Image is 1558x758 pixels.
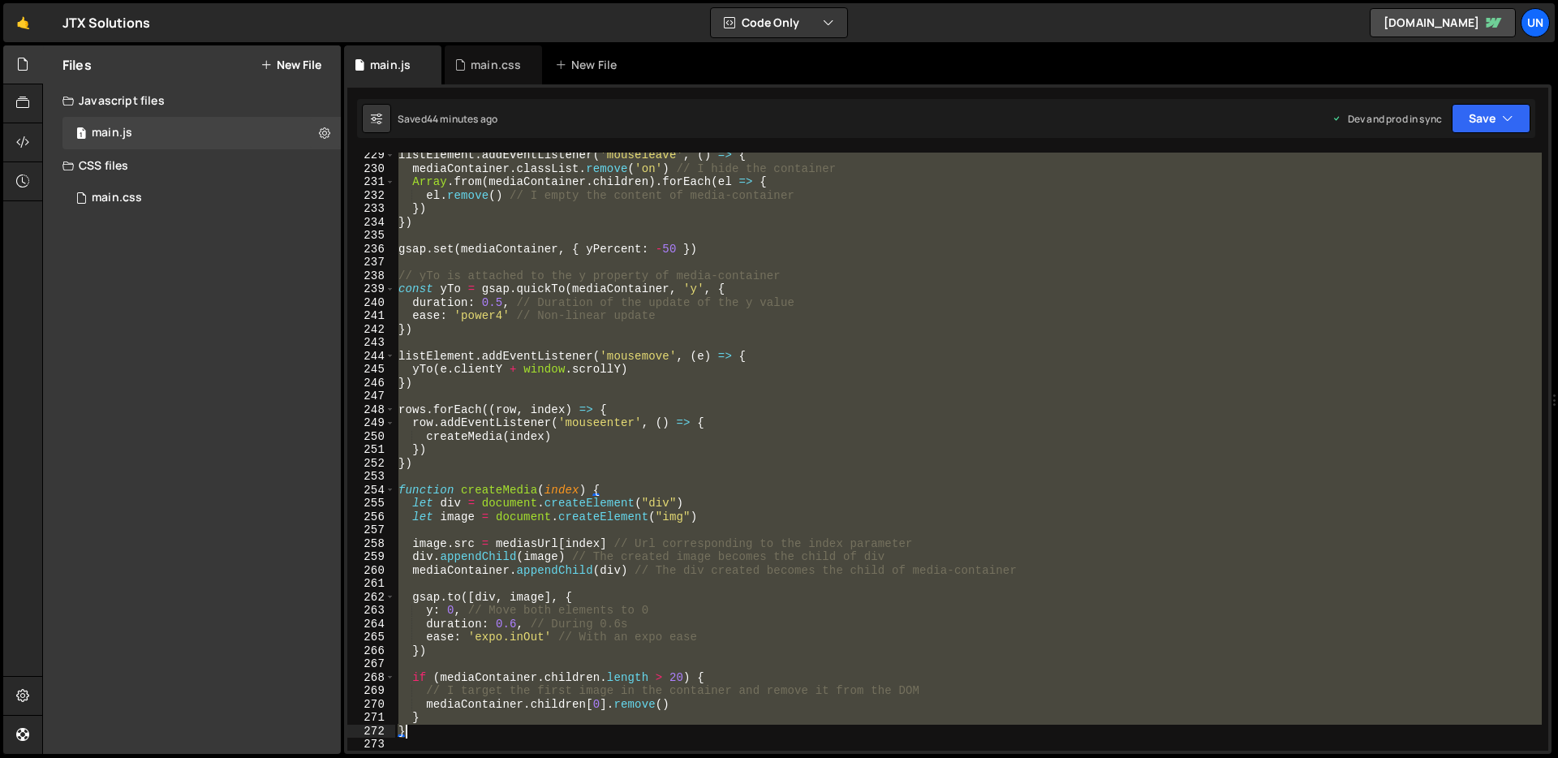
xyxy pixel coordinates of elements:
[347,269,395,283] div: 238
[3,3,43,42] a: 🤙
[347,510,395,524] div: 256
[370,57,411,73] div: main.js
[347,698,395,712] div: 270
[76,128,86,141] span: 1
[347,443,395,457] div: 251
[92,126,132,140] div: main.js
[347,229,395,243] div: 235
[347,657,395,671] div: 267
[347,390,395,403] div: 247
[347,684,395,698] div: 269
[347,604,395,618] div: 263
[398,112,497,126] div: Saved
[347,189,395,203] div: 232
[347,175,395,189] div: 231
[1521,8,1550,37] a: Un
[347,711,395,725] div: 271
[260,58,321,71] button: New File
[347,591,395,605] div: 262
[347,523,395,537] div: 257
[92,191,142,205] div: main.css
[347,309,395,323] div: 241
[347,484,395,497] div: 254
[347,416,395,430] div: 249
[347,202,395,216] div: 233
[347,631,395,644] div: 265
[347,296,395,310] div: 240
[347,618,395,631] div: 264
[347,336,395,350] div: 243
[347,323,395,337] div: 242
[711,8,847,37] button: Code Only
[347,497,395,510] div: 255
[347,216,395,230] div: 234
[347,149,395,162] div: 229
[347,430,395,444] div: 250
[347,725,395,739] div: 272
[471,57,521,73] div: main.css
[347,377,395,390] div: 246
[347,243,395,256] div: 236
[62,56,92,74] h2: Files
[427,112,497,126] div: 44 minutes ago
[347,162,395,176] div: 230
[347,671,395,685] div: 268
[62,13,150,32] div: JTX Solutions
[347,738,395,752] div: 273
[347,457,395,471] div: 252
[347,537,395,551] div: 258
[1332,112,1442,126] div: Dev and prod in sync
[347,256,395,269] div: 237
[43,149,341,182] div: CSS files
[347,564,395,578] div: 260
[1370,8,1516,37] a: [DOMAIN_NAME]
[347,403,395,417] div: 248
[555,57,623,73] div: New File
[347,350,395,364] div: 244
[347,470,395,484] div: 253
[347,644,395,658] div: 266
[62,117,341,149] div: 16032/42934.js
[347,282,395,296] div: 239
[347,577,395,591] div: 261
[347,363,395,377] div: 245
[62,182,341,214] div: 16032/42936.css
[43,84,341,117] div: Javascript files
[347,550,395,564] div: 259
[1452,104,1530,133] button: Save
